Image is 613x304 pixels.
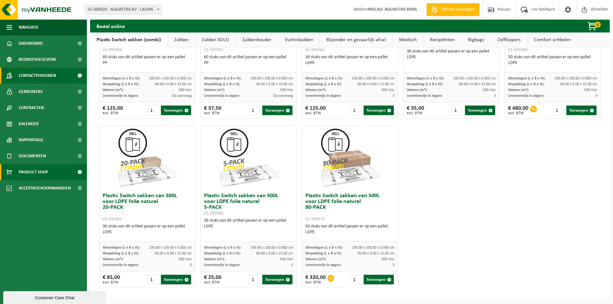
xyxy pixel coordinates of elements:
a: Plastic Switch zakken (combi) [90,32,167,47]
div: 36 stuks van dit artikel passen er op een pallet [305,54,395,66]
div: PP [204,60,293,66]
span: Op aanvraag [273,94,293,98]
a: Zelfkippers [491,32,527,47]
div: LDPE [508,60,597,66]
span: excl. BTW [204,111,221,115]
button: Toevoegen [364,106,394,115]
div: LDPE [103,229,192,235]
span: 500 liter [381,257,395,261]
span: 60.00 x 0.00 x 15.00 cm [358,82,395,86]
div: 50 stuks van dit artikel passen er op een pallet [305,224,395,235]
span: Volume (m³): [407,88,428,92]
span: 3 [494,94,496,98]
span: 500 liter [280,88,293,92]
span: Afmetingen (L x B x H): [508,77,545,80]
span: Dashboard [19,35,43,51]
span: Afmetingen (L x B x H): [305,77,343,80]
span: 500 liter [179,257,192,261]
div: € 125,00 [305,106,326,115]
a: Vuilnisbakken [278,32,320,47]
span: Documenten [19,148,46,164]
div: 60 stuks van dit artikel passen er op een pallet [103,54,192,66]
a: Bijzonder en gevaarlijk afval [320,32,392,47]
h3: Plastic Switch zakken van 500L voor LDPE folie naturel 80-PACK [305,193,395,222]
span: Gebruikers [19,84,43,100]
button: Toevoegen [262,106,293,115]
input: 1 [249,275,262,284]
span: Verpakking (L x B x H): [103,252,139,255]
span: 500 liter [483,88,496,92]
span: 01-999968 [508,48,527,52]
span: Rapportage [19,132,43,148]
input: 1 [350,106,363,115]
div: 60 stuks van dit artikel passen er op een pallet [204,54,293,66]
span: Navigatie [19,19,39,35]
span: excl. BTW [305,281,326,284]
span: Levertermijn in dagen: [305,94,341,98]
img: 01-999970 [318,125,382,190]
div: 36 stuks van dit artikel passen er op een pallet [103,224,192,235]
a: Offerte aanvragen [426,3,479,16]
span: Afmetingen (L x B x H): [204,77,241,80]
span: 3 [291,263,293,267]
span: 60.00 x 0.00 x 15.00 cm [358,252,395,255]
span: 40.00 x 0.00 x 23.00 cm [155,82,192,86]
span: 190.00 x 100.00 x 0.000 cm [149,246,192,250]
span: Volume (m³): [305,257,326,261]
div: € 37,50 [204,106,221,115]
span: 40.00 x 0.00 x 23.00 cm [256,82,293,86]
span: 190.00 x 100.00 x 0.000 cm [250,77,293,80]
span: Product Shop [19,164,48,180]
span: Volume (m³): [305,88,326,92]
div: LDPE [204,224,293,229]
span: excl. BTW [407,111,424,115]
span: Verpakking (L x B x H): [508,82,544,86]
input: 1 [553,106,566,115]
div: € 480,00 [508,106,528,115]
span: excl. BTW [103,111,123,115]
span: Levertermijn in dagen: [305,263,341,267]
span: 01-999961 [103,217,122,222]
a: Medisch [393,32,423,47]
span: 60.00 x 0.00 x 15.00 cm [560,82,597,86]
button: Toevoegen [161,275,191,284]
span: 190.00 x 100.00 x 0.000 cm [554,77,597,80]
a: Bigbags [461,32,491,47]
span: 01-999964 [305,48,325,52]
input: 1 [451,106,465,115]
span: 500 liter [381,88,395,92]
div: € 320,00 [305,275,326,284]
strong: PASCALE AQUASTRA BVBA [368,7,417,12]
span: excl. BTW [204,281,221,284]
div: LDPE [305,229,395,235]
h2: Bestel online [90,20,131,32]
button: 0 [577,20,609,32]
span: excl. BTW [508,111,528,115]
div: € 125,00 [103,106,123,115]
span: 500 liter [280,257,293,261]
span: Levertermijn in dagen: [103,263,138,267]
div: 50 stuks van dit artikel passen er op een pallet [508,54,597,66]
span: 500 liter [179,88,192,92]
input: 1 [350,275,363,284]
span: Volume (m³): [508,88,529,92]
span: 01-999956 [103,48,122,52]
span: Volume (m³): [103,257,124,261]
button: Toevoegen [364,275,394,284]
span: 3 [393,263,395,267]
span: Verpakking (L x B x H): [407,82,443,86]
span: Verpakking (L x B x H): [305,252,342,255]
span: Kalender [19,116,39,132]
span: 0 [594,22,601,28]
button: Toevoegen [566,106,597,115]
span: Afmetingen (L x B x H): [305,246,343,250]
div: € 35,00 [407,106,424,115]
span: excl. BTW [103,281,120,284]
a: Zakkenhouder [236,32,278,47]
span: 01-000020 - AQUASTRA BV - LAUWE [85,5,162,14]
img: 01-999960 [217,125,281,190]
span: 60.00 x 0.00 x 15.00 cm [155,252,192,255]
span: 190.00 x 100.00 x 0.000 cm [453,77,496,80]
span: 190.00 x 100.00 x 0.000 cm [149,77,192,80]
div: € 85,00 [103,275,120,284]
